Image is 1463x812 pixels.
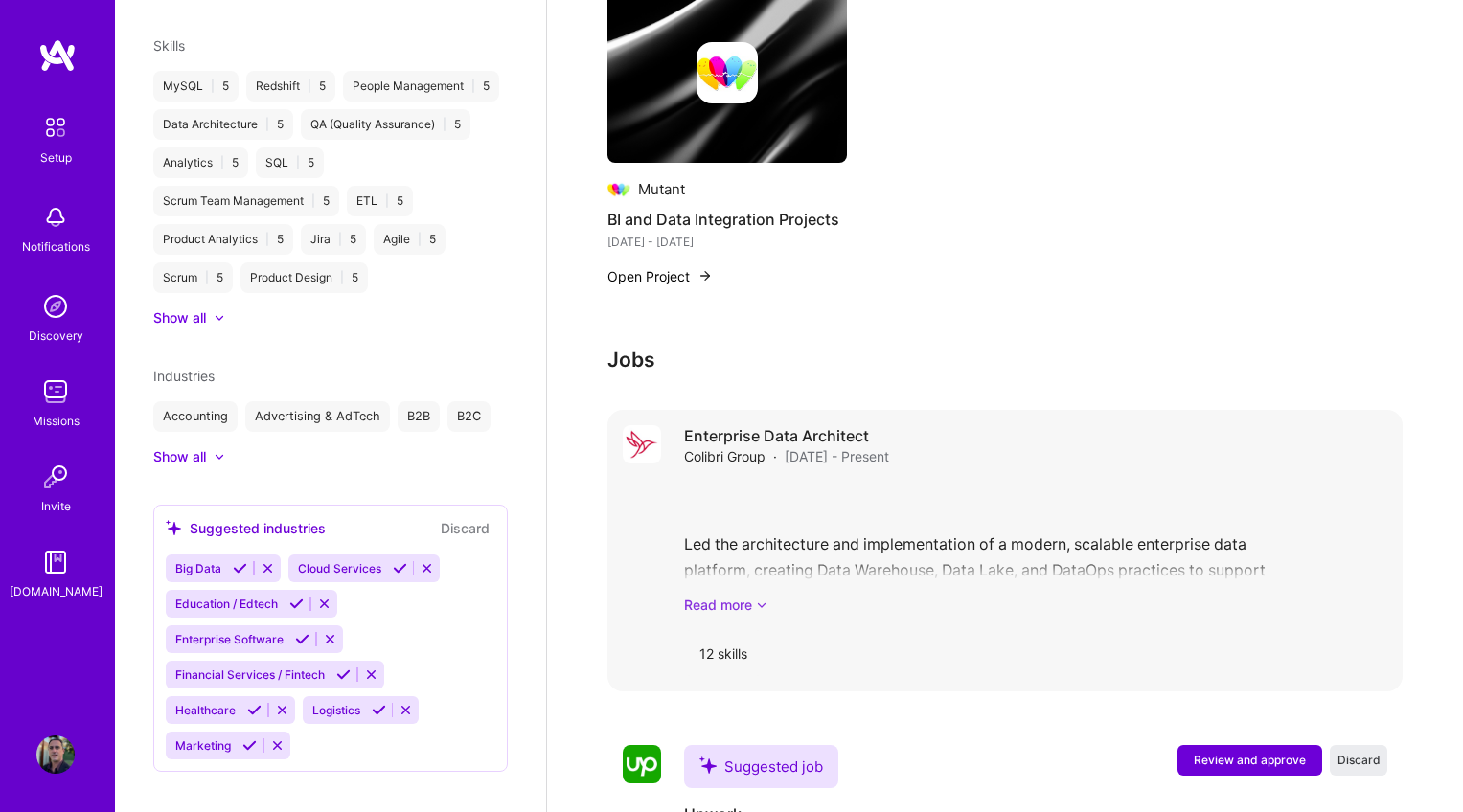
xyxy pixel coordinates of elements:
[205,270,209,285] span: |
[311,193,315,209] span: |
[623,745,661,783] img: Company logo
[399,703,413,717] i: Reject
[36,735,75,774] img: User Avatar
[245,401,390,432] div: Advertising & AdTech
[289,597,304,611] i: Accept
[33,411,80,431] div: Missions
[36,198,75,237] img: bell
[697,42,758,103] img: Company logo
[699,756,717,774] i: icon SuggestedTeams
[35,107,76,147] img: setup
[308,79,311,94] span: |
[233,561,247,575] i: Accept
[153,262,233,293] div: Scrum 5
[607,232,847,252] div: [DATE] - [DATE]
[374,224,446,255] div: Agile 5
[153,447,206,466] div: Show all
[36,287,75,326] img: discovery
[175,597,278,611] span: Education / Edtech
[756,595,767,615] i: icon ArrowDownSecondaryDark
[317,597,331,611] i: Reject
[265,232,269,247] span: |
[175,667,325,682] span: Financial Services / Fintech
[398,401,440,432] div: B2B
[153,186,339,216] div: Scrum Team Management 5
[684,595,1387,615] a: Read more
[443,117,446,132] span: |
[447,401,491,432] div: B2C
[1177,745,1322,776] button: Review and approve
[435,517,495,539] button: Discard
[385,193,389,209] span: |
[312,703,360,717] span: Logistics
[36,458,75,496] img: Invite
[785,446,889,466] span: [DATE] - Present
[240,262,368,293] div: Product Design 5
[36,543,75,581] img: guide book
[153,224,293,255] div: Product Analytics 5
[301,109,470,140] div: QA (Quality Assurance) 5
[638,179,685,199] div: Mutant
[347,186,413,216] div: ETL 5
[364,667,378,682] i: Reject
[623,425,661,463] img: Company logo
[323,632,337,646] i: Reject
[32,735,80,774] a: User Avatar
[1194,752,1306,768] span: Review and approve
[418,232,422,247] span: |
[153,37,185,54] span: Skills
[153,308,206,327] div: Show all
[175,632,284,646] span: Enterprise Software
[684,446,766,466] span: Colibri Group
[296,155,300,170] span: |
[773,446,777,466] span: ·
[265,117,269,132] span: |
[372,703,386,717] i: Accept
[10,581,103,601] div: [DOMAIN_NAME]
[166,518,326,538] div: Suggested industries
[298,561,381,575] span: Cloud Services
[256,147,324,178] div: SQL 5
[153,109,293,140] div: Data Architecture 5
[336,667,351,682] i: Accept
[393,561,407,575] i: Accept
[343,71,499,101] div: People Management 5
[684,745,838,788] div: Suggested job
[29,326,83,346] div: Discovery
[295,632,309,646] i: Accept
[153,368,215,384] span: Industries
[38,38,77,73] img: logo
[22,237,90,257] div: Notifications
[36,372,75,411] img: teamwork
[607,178,630,201] img: Company logo
[175,738,231,753] span: Marketing
[697,268,713,283] img: arrow-right
[684,425,889,446] h4: Enterprise Data Architect
[340,270,344,285] span: |
[242,738,257,753] i: Accept
[246,71,335,101] div: Redshift 5
[1330,745,1387,776] button: Discard
[338,232,342,247] span: |
[261,561,275,575] i: Reject
[220,155,224,170] span: |
[420,561,434,575] i: Reject
[211,79,215,94] span: |
[153,147,248,178] div: Analytics 5
[166,520,182,536] i: icon SuggestedTeams
[1337,752,1381,768] span: Discard
[40,147,72,168] div: Setup
[275,703,289,717] i: Reject
[607,266,713,286] button: Open Project
[301,224,366,255] div: Jira 5
[153,401,238,432] div: Accounting
[247,703,262,717] i: Accept
[270,738,285,753] i: Reject
[175,703,236,717] span: Healthcare
[607,207,847,232] h4: BI and Data Integration Projects
[471,79,475,94] span: |
[175,561,221,575] span: Big Data
[684,630,763,676] div: 12 skills
[41,496,71,516] div: Invite
[153,71,239,101] div: MySQL 5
